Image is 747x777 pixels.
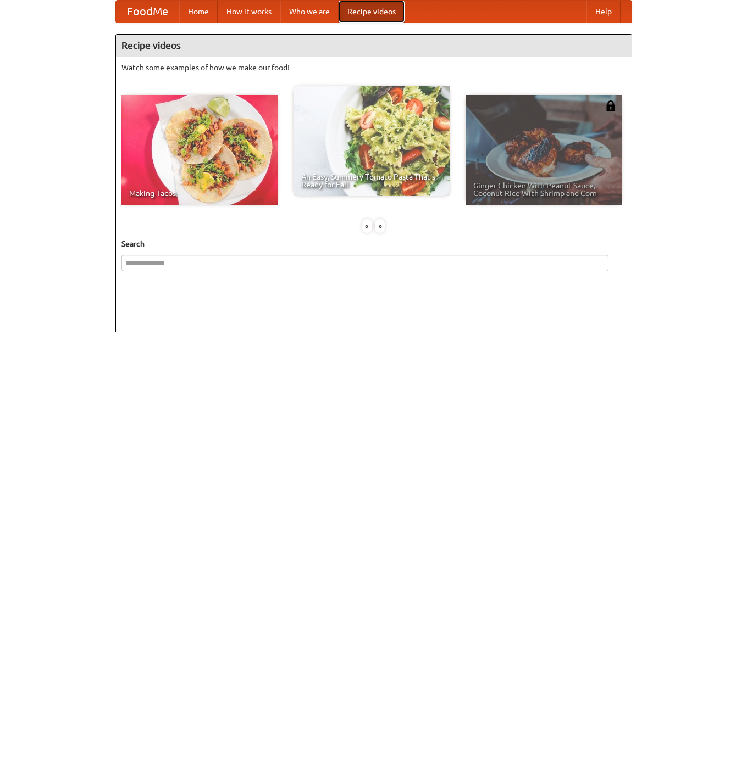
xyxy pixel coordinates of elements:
h4: Recipe videos [116,35,632,57]
a: Recipe videos [339,1,405,23]
h5: Search [121,238,626,249]
a: Home [179,1,218,23]
a: Making Tacos [121,95,278,205]
a: An Easy, Summery Tomato Pasta That's Ready for Fall [294,86,450,196]
a: How it works [218,1,280,23]
div: « [362,219,372,233]
div: » [375,219,385,233]
a: Help [586,1,621,23]
a: FoodMe [116,1,179,23]
img: 483408.png [605,100,616,111]
p: Watch some examples of how we make our food! [121,62,626,73]
a: Who we are [280,1,339,23]
span: An Easy, Summery Tomato Pasta That's Ready for Fall [301,173,442,188]
span: Making Tacos [129,189,270,197]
